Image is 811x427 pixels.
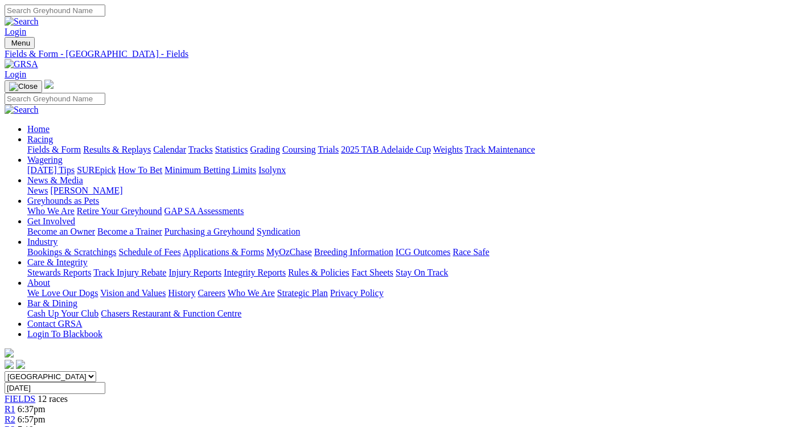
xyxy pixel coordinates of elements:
a: Fields & Form - [GEOGRAPHIC_DATA] - Fields [5,49,806,59]
a: Who We Are [228,288,275,298]
input: Search [5,5,105,17]
a: [DATE] Tips [27,165,75,175]
a: Privacy Policy [330,288,384,298]
img: logo-grsa-white.png [44,80,53,89]
button: Toggle navigation [5,37,35,49]
a: Careers [197,288,225,298]
a: Stay On Track [396,268,448,277]
a: Become a Trainer [97,227,162,236]
img: Search [5,17,39,27]
a: [PERSON_NAME] [50,186,122,195]
a: Become an Owner [27,227,95,236]
a: Bookings & Scratchings [27,247,116,257]
a: Results & Replays [83,145,151,154]
a: Greyhounds as Pets [27,196,99,206]
a: FIELDS [5,394,35,404]
a: News [27,186,48,195]
a: MyOzChase [266,247,312,257]
div: Racing [27,145,806,155]
a: Integrity Reports [224,268,286,277]
a: Weights [433,145,463,154]
a: Contact GRSA [27,319,82,329]
span: Menu [11,39,30,47]
span: 12 races [38,394,68,404]
div: Industry [27,247,806,257]
a: Bar & Dining [27,298,77,308]
a: Vision and Values [100,288,166,298]
a: Isolynx [258,165,286,175]
a: Stewards Reports [27,268,91,277]
div: Care & Integrity [27,268,806,278]
img: Search [5,105,39,115]
a: Home [27,124,50,134]
a: How To Bet [118,165,163,175]
a: Race Safe [452,247,489,257]
a: Applications & Forms [183,247,264,257]
div: About [27,288,806,298]
a: 2025 TAB Adelaide Cup [341,145,431,154]
a: Care & Integrity [27,257,88,267]
img: GRSA [5,59,38,69]
a: Get Involved [27,216,75,226]
a: R1 [5,404,15,414]
input: Select date [5,382,105,394]
a: Login To Blackbook [27,329,102,339]
img: facebook.svg [5,360,14,369]
a: Retire Your Greyhound [77,206,162,216]
a: Coursing [282,145,316,154]
button: Toggle navigation [5,80,42,93]
a: History [168,288,195,298]
a: News & Media [27,175,83,185]
a: Industry [27,237,57,247]
a: Track Injury Rebate [93,268,166,277]
a: Tracks [188,145,213,154]
a: Rules & Policies [288,268,349,277]
a: ICG Outcomes [396,247,450,257]
a: Schedule of Fees [118,247,180,257]
a: Minimum Betting Limits [164,165,256,175]
a: Login [5,27,26,36]
input: Search [5,93,105,105]
a: Breeding Information [314,247,393,257]
a: Fact Sheets [352,268,393,277]
a: Injury Reports [168,268,221,277]
a: Calendar [153,145,186,154]
a: Who We Are [27,206,75,216]
a: Statistics [215,145,248,154]
img: logo-grsa-white.png [5,348,14,358]
a: Track Maintenance [465,145,535,154]
a: Purchasing a Greyhound [164,227,254,236]
a: Cash Up Your Club [27,309,98,318]
div: Greyhounds as Pets [27,206,806,216]
span: 6:57pm [18,414,46,424]
div: Bar & Dining [27,309,806,319]
a: Racing [27,134,53,144]
a: Chasers Restaurant & Function Centre [101,309,241,318]
img: Close [9,82,38,91]
a: Wagering [27,155,63,165]
a: Login [5,69,26,79]
span: 6:37pm [18,404,46,414]
div: News & Media [27,186,806,196]
a: Fields & Form [27,145,81,154]
div: Get Involved [27,227,806,237]
a: Strategic Plan [277,288,328,298]
a: Grading [250,145,280,154]
a: R2 [5,414,15,424]
a: We Love Our Dogs [27,288,98,298]
a: SUREpick [77,165,116,175]
a: Trials [318,145,339,154]
img: twitter.svg [16,360,25,369]
div: Wagering [27,165,806,175]
a: Syndication [257,227,300,236]
a: About [27,278,50,288]
a: GAP SA Assessments [164,206,244,216]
